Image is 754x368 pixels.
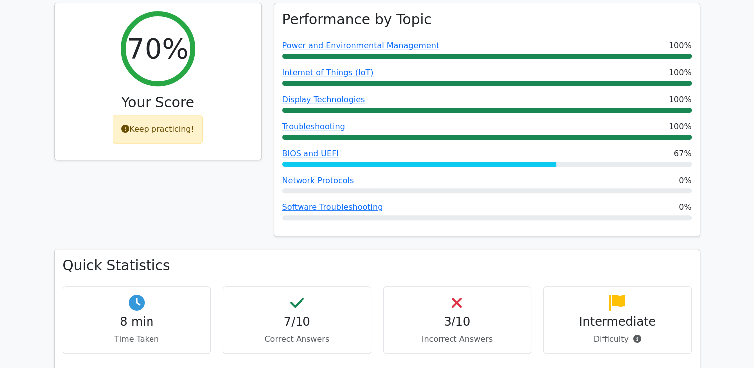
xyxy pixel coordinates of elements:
span: 100% [669,94,692,106]
div: Keep practicing! [113,115,203,144]
a: Power and Environmental Management [282,41,440,50]
p: Incorrect Answers [392,333,523,345]
a: Troubleshooting [282,122,345,131]
h3: Quick Statistics [63,257,692,274]
span: 67% [674,148,692,160]
span: 100% [669,40,692,52]
a: Internet of Things (IoT) [282,68,374,77]
span: 0% [679,201,691,213]
h3: Performance by Topic [282,11,432,28]
span: 100% [669,67,692,79]
a: Network Protocols [282,176,354,185]
h4: 3/10 [392,315,523,329]
a: BIOS and UEFI [282,149,339,158]
p: Time Taken [71,333,203,345]
h4: Intermediate [552,315,683,329]
span: 0% [679,175,691,186]
h2: 70% [127,32,188,65]
h3: Your Score [63,94,253,111]
p: Difficulty [552,333,683,345]
a: Display Technologies [282,95,365,104]
h4: 7/10 [231,315,363,329]
span: 100% [669,121,692,133]
h4: 8 min [71,315,203,329]
a: Software Troubleshooting [282,202,383,212]
p: Correct Answers [231,333,363,345]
